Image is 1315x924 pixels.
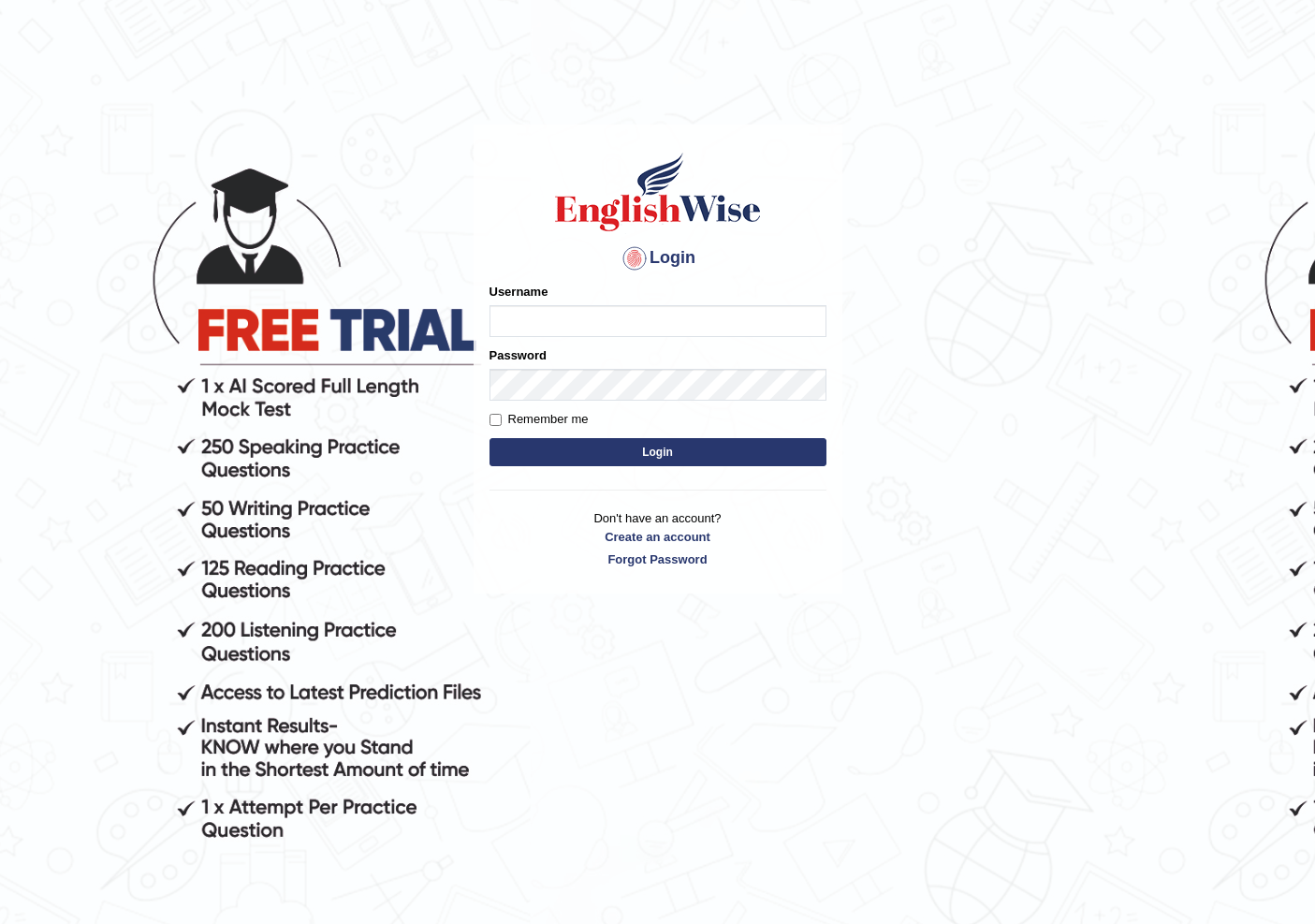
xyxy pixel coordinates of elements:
[489,550,826,568] a: Forgot Password
[489,509,826,567] p: Don't have an account?
[489,410,589,429] label: Remember me
[489,414,502,426] input: Remember me
[551,150,765,234] img: Logo of English Wise sign in for intelligent practice with AI
[489,438,826,466] button: Login
[489,346,547,364] label: Password
[489,283,548,301] label: Username
[489,243,826,273] h4: Login
[489,528,826,546] a: Create an account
